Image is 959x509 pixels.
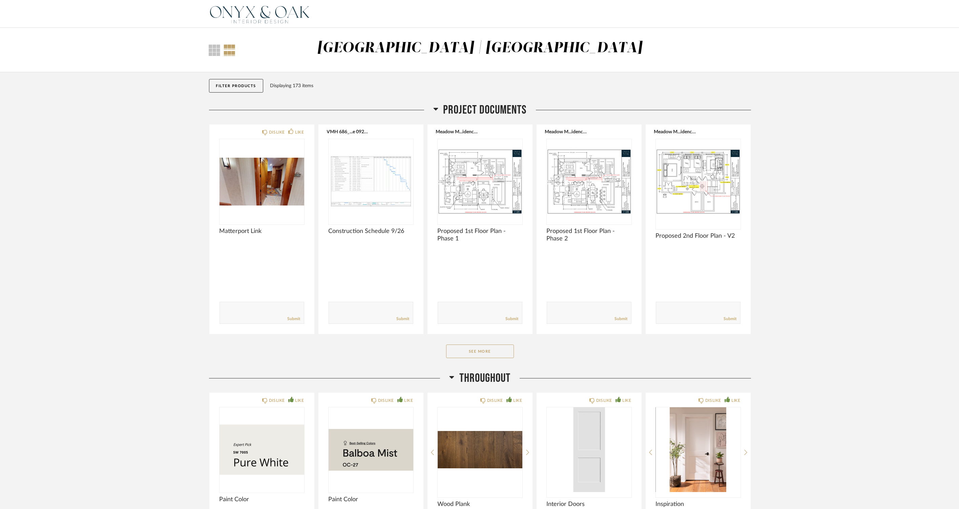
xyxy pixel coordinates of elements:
img: 08ecf60b-2490-4d88-a620-7ab89e40e421.png [209,0,311,27]
span: Project Documents [443,103,527,117]
img: undefined [329,407,413,492]
button: VMH 686_...e 092625.pdf [327,129,369,134]
div: 0 [547,407,631,492]
button: Meadow M...idence 1.pdf [436,129,478,134]
div: DISLIKE [487,397,503,404]
span: Paint Color [220,496,304,503]
div: DISLIKE [596,397,612,404]
button: See More [446,345,514,358]
img: undefined [220,139,304,224]
img: undefined [220,407,304,492]
button: Meadow M...idence 5.pdf [654,129,696,134]
div: LIKE [404,397,413,404]
a: Submit [724,316,737,322]
div: DISLIKE [378,397,394,404]
div: LIKE [295,397,304,404]
div: DISLIKE [705,397,721,404]
span: Proposed 1st Floor Plan - Phase 1 [438,228,522,242]
div: DISLIKE [269,129,285,136]
img: undefined [547,407,631,492]
img: undefined [438,407,522,492]
div: DISLIKE [269,397,285,404]
img: undefined [656,407,741,492]
button: Filter Products [209,79,264,93]
span: Interior Doors [547,501,631,508]
div: LIKE [513,397,522,404]
a: Submit [288,316,300,322]
img: undefined [547,139,631,224]
div: 0 [438,407,522,492]
span: Matterport Link [220,228,304,235]
div: 0 [656,139,741,224]
a: Submit [506,316,519,322]
img: undefined [329,139,413,224]
span: Throughout [459,371,510,386]
button: Meadow M...idence 2.pdf [545,129,587,134]
span: Paint Color [329,496,413,503]
span: Construction Schedule 9/26 [329,228,413,235]
span: Wood Plank [438,501,522,508]
span: Inspiration [656,501,741,508]
div: 0 [656,407,741,492]
img: undefined [656,139,741,224]
div: LIKE [731,397,740,404]
div: Displaying 173 items [270,82,748,90]
a: Submit [615,316,628,322]
div: [GEOGRAPHIC_DATA] | [GEOGRAPHIC_DATA] [317,41,642,55]
div: LIKE [295,129,304,136]
span: Proposed 2nd Floor Plan - V2 [656,232,741,240]
img: undefined [438,139,522,224]
div: LIKE [622,397,631,404]
a: Submit [397,316,410,322]
span: Proposed 1st Floor Plan - Phase 2 [547,228,631,242]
